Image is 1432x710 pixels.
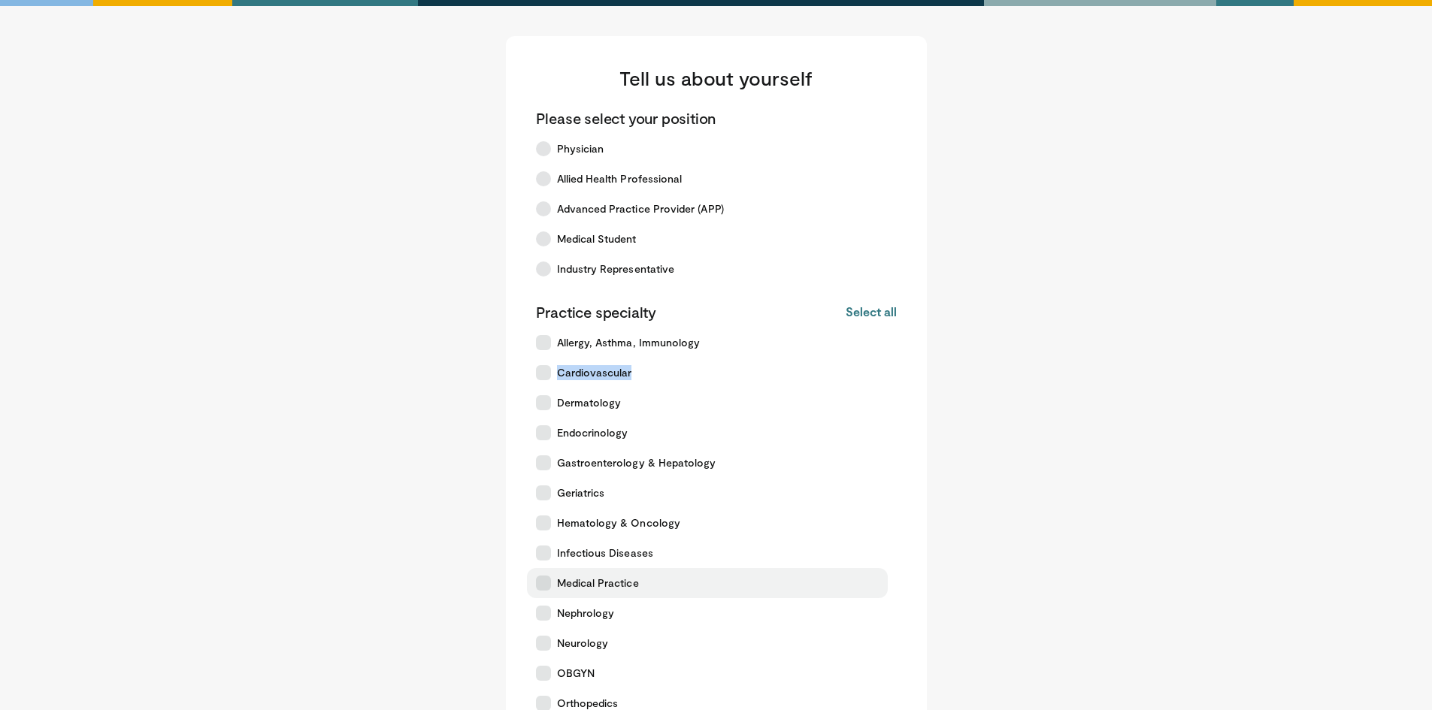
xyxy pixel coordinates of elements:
span: Cardiovascular [557,365,632,380]
span: Allied Health Professional [557,171,683,186]
span: Gastroenterology & Hepatology [557,455,716,470]
button: Select all [846,304,896,320]
span: Advanced Practice Provider (APP) [557,201,724,216]
span: Dermatology [557,395,622,410]
span: OBGYN [557,666,595,681]
span: Hematology & Oncology [557,515,680,530]
span: Geriatrics [557,485,605,500]
h3: Tell us about yourself [536,66,897,90]
span: Nephrology [557,606,615,621]
span: Medical Practice [557,576,639,591]
span: Medical Student [557,231,637,246]
span: Industry Representative [557,261,675,276]
p: Please select your position [536,108,716,128]
span: Neurology [557,636,609,651]
p: Practice specialty [536,302,656,322]
span: Allergy, Asthma, Immunology [557,335,701,350]
span: Endocrinology [557,425,628,440]
span: Infectious Diseases [557,545,653,560]
span: Physician [557,141,604,156]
